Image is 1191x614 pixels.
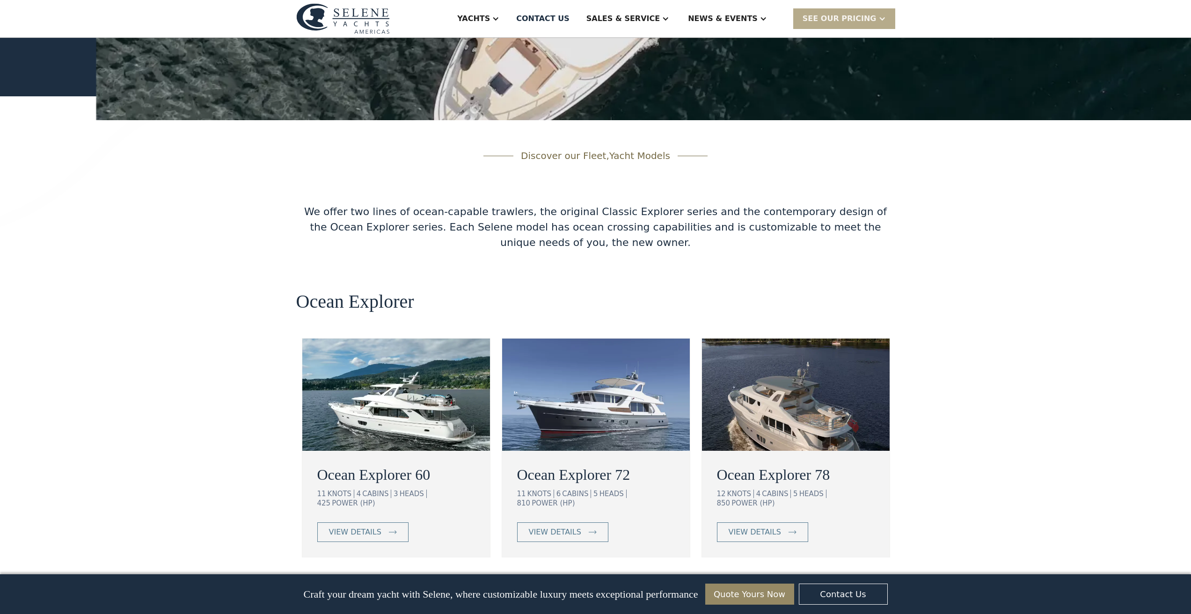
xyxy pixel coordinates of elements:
div: 810 [517,499,531,507]
a: Ocean Explorer 78 [717,463,875,486]
div: CABINS [362,490,391,498]
img: logo [296,3,390,34]
div: KNOTS [727,490,754,498]
div: view details [529,527,581,538]
div: CABINS [762,490,791,498]
a: Contact Us [799,584,888,605]
div: 5 [593,490,598,498]
div: SEE Our Pricing [793,8,895,29]
div: HEADS [799,490,826,498]
img: icon [389,530,397,534]
h2: Ocean Explorer [296,291,414,312]
div: 3 [394,490,398,498]
div: 4 [756,490,761,498]
p: Craft your dream yacht with Selene, where customizable luxury meets exceptional performance [303,588,698,600]
img: icon [789,530,796,534]
a: Quote Yours Now [705,584,794,605]
div: KNOTS [527,490,554,498]
div: 12 [717,490,726,498]
div: Yachts [457,13,490,24]
div: view details [729,527,781,538]
div: Discover our Fleet, [521,149,670,163]
div: POWER (HP) [532,499,575,507]
span: Yacht Models [609,150,670,161]
div: CABINS [562,490,591,498]
div: We offer two lines of ocean-capable trawlers, the original Classic Explorer series and the contem... [296,204,895,250]
img: icon [589,530,597,534]
a: view details [317,522,409,542]
div: POWER (HP) [731,499,775,507]
div: 11 [317,490,326,498]
img: ocean going trawler [702,339,890,451]
div: Sales & Service [586,13,660,24]
div: 5 [793,490,798,498]
div: 425 [317,499,331,507]
img: ocean going trawler [502,339,690,451]
div: Contact US [516,13,570,24]
div: HEADS [400,490,427,498]
div: 6 [556,490,561,498]
a: view details [517,522,608,542]
div: HEADS [599,490,627,498]
div: 850 [717,499,731,507]
div: 4 [357,490,361,498]
div: KNOTS [328,490,354,498]
div: POWER (HP) [332,499,375,507]
div: News & EVENTS [688,13,758,24]
a: Ocean Explorer 60 [317,463,475,486]
div: view details [329,527,381,538]
div: SEE Our Pricing [803,13,877,24]
div: 11 [517,490,526,498]
img: ocean going trawler [302,339,490,451]
a: Ocean Explorer 72 [517,463,675,486]
a: view details [717,522,808,542]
